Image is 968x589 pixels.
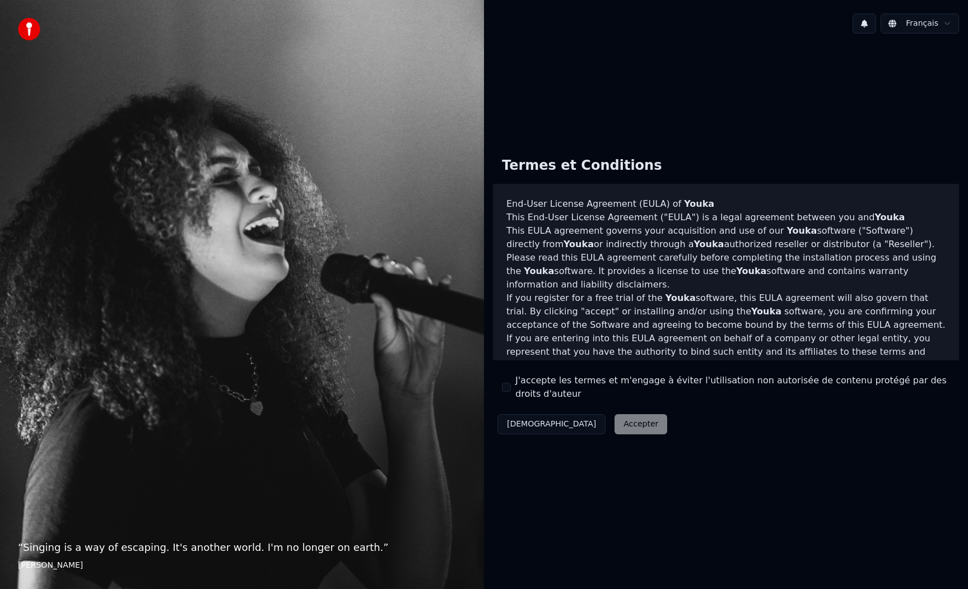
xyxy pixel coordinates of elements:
img: youka [18,18,40,40]
span: Youka [694,239,724,249]
label: J'accepte les termes et m'engage à éviter l'utilisation non autorisée de contenu protégé par des ... [515,374,950,401]
footer: [PERSON_NAME] [18,560,466,571]
p: This EULA agreement governs your acquisition and use of our software ("Software") directly from o... [506,224,946,251]
span: Youka [524,266,554,276]
span: Youka [787,225,817,236]
span: Youka [874,212,905,222]
div: Termes et Conditions [493,148,671,184]
span: Youka [751,306,781,317]
button: [DEMOGRAPHIC_DATA] [497,414,606,434]
p: This End-User License Agreement ("EULA") is a legal agreement between you and [506,211,946,224]
p: Please read this EULA agreement carefully before completing the installation process and using th... [506,251,946,291]
span: Youka [736,266,766,276]
h3: End-User License Agreement (EULA) of [506,197,946,211]
p: “ Singing is a way of escaping. It's another world. I'm no longer on earth. ” [18,540,466,555]
span: Youka [684,198,714,209]
span: Youka [665,293,696,303]
span: Youka [564,239,594,249]
p: If you register for a free trial of the software, this EULA agreement will also govern that trial... [506,291,946,332]
p: If you are entering into this EULA agreement on behalf of a company or other legal entity, you re... [506,332,946,399]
